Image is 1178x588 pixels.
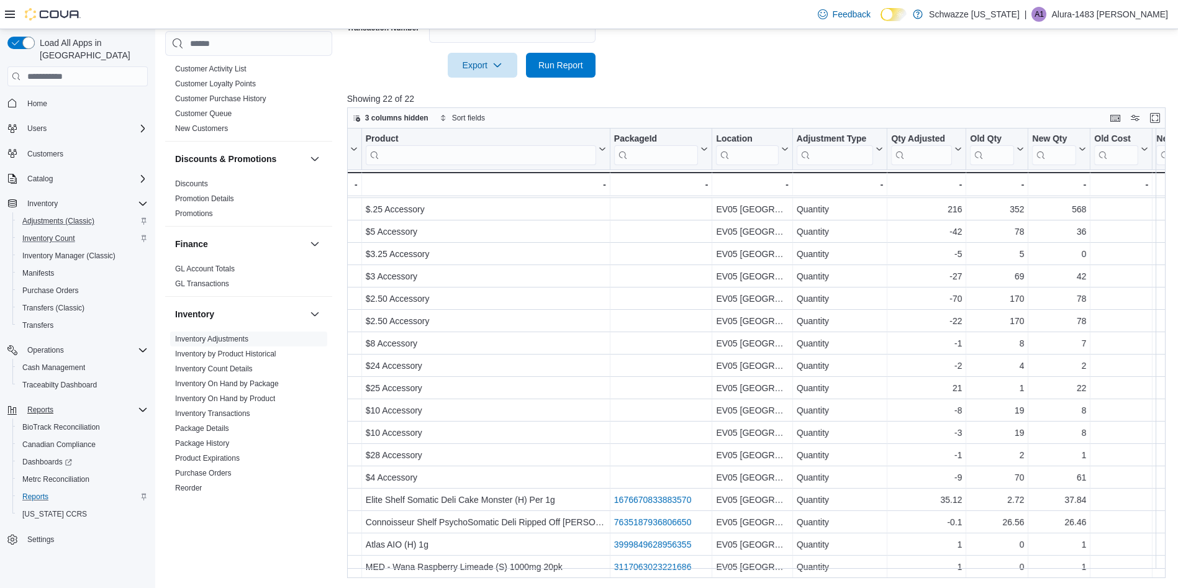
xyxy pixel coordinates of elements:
div: -22 [891,314,962,329]
a: Customer Loyalty Points [175,79,256,88]
div: 2 [1032,359,1086,374]
a: Dashboards [17,455,77,469]
span: Sort fields [452,113,485,123]
span: Users [22,121,148,136]
span: Washington CCRS [17,507,148,522]
div: New Qty [1032,133,1076,145]
div: Quantity [797,493,884,508]
a: Canadian Compliance [17,437,101,452]
div: -1 [891,448,962,463]
div: 78 [1032,314,1086,329]
div: $2.50 Accessory [366,314,606,329]
span: Transfers (Classic) [22,303,84,313]
div: 22 [1032,381,1086,396]
button: Enter fullscreen [1148,111,1162,125]
div: Old Qty [970,133,1014,145]
span: Customer Queue [175,109,232,119]
span: Transfers [17,318,148,333]
span: Canadian Compliance [17,437,148,452]
button: Old Qty [970,133,1024,165]
span: Dashboards [22,457,72,467]
span: Package Details [175,423,229,433]
span: Home [27,99,47,109]
div: - [970,177,1024,192]
span: Promotion Details [175,194,234,204]
div: Alura-1483 Montano-Saiz [1031,7,1046,22]
span: Canadian Compliance [22,440,96,450]
a: Customer Queue [175,109,232,118]
div: New Qty [1032,133,1076,165]
span: Inventory Manager (Classic) [17,248,148,263]
div: EV05 [GEOGRAPHIC_DATA] [716,247,788,262]
span: Metrc Reconciliation [22,474,89,484]
button: Location [716,133,788,165]
div: EV05 [GEOGRAPHIC_DATA] [716,202,788,217]
div: $24 Accessory [366,359,606,374]
div: Quantity [797,247,884,262]
a: [US_STATE] CCRS [17,507,92,522]
div: 568 [1032,202,1086,217]
a: Inventory On Hand by Product [175,394,275,403]
span: Reports [22,492,48,502]
a: Transfers (Classic) [17,301,89,315]
button: Export [448,53,517,78]
span: Inventory Count [22,233,75,243]
a: Promotion Details [175,194,234,203]
div: Quantity [797,448,884,463]
div: Quantity [797,337,884,351]
span: Dark Mode [881,21,881,22]
button: PackageId [614,133,709,165]
div: -3 [891,426,962,441]
div: Old Cost [1094,133,1138,165]
div: Qty Adjusted [891,133,952,165]
div: - [891,177,962,192]
span: Reports [27,405,53,415]
div: Location [716,133,778,145]
div: Quantity [797,314,884,329]
button: [US_STATE] CCRS [12,505,153,523]
div: EV05 [GEOGRAPHIC_DATA] [716,225,788,240]
span: Export [455,53,510,78]
span: Discounts [175,179,208,189]
div: EV05 [GEOGRAPHIC_DATA] [716,292,788,307]
a: Reports [17,489,53,504]
span: Customer Activity List [175,64,247,74]
div: Adjustment Type [797,133,874,145]
div: $2.50 Accessory [366,292,606,307]
span: Adjustments (Classic) [17,214,148,228]
div: 8 [1032,426,1086,441]
div: 2.72 [970,493,1024,508]
a: Settings [22,532,59,547]
a: Package Details [175,424,229,433]
button: Old Cost [1094,133,1148,165]
span: Inventory On Hand by Package [175,379,279,389]
button: Users [2,120,153,137]
p: Schwazze [US_STATE] [929,7,1020,22]
button: Adjustment Type [797,133,884,165]
div: -42 [891,225,962,240]
a: Promotions [175,209,213,218]
button: Manifests [12,265,153,282]
button: Home [2,94,153,112]
a: Customer Activity List [175,65,247,73]
div: EV05 [GEOGRAPHIC_DATA] [716,359,788,374]
div: 2 [970,448,1024,463]
div: EV05 [GEOGRAPHIC_DATA] [716,269,788,284]
a: Cash Management [17,360,90,375]
div: Product [366,133,596,145]
div: -9 [891,471,962,486]
a: Home [22,96,52,111]
div: $8 Accessory [366,337,606,351]
a: Inventory Transactions [175,409,250,418]
div: EV05 [GEOGRAPHIC_DATA] [716,471,788,486]
button: New Qty [1032,133,1086,165]
a: Product Expirations [175,454,240,463]
div: -2 [891,359,962,374]
a: Inventory Count Details [175,364,253,373]
span: GL Account Totals [175,264,235,274]
div: 1 [970,381,1024,396]
div: 78 [1032,292,1086,307]
div: -8 [891,404,962,418]
div: Quantity [797,404,884,418]
a: Inventory Manager (Classic) [17,248,120,263]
